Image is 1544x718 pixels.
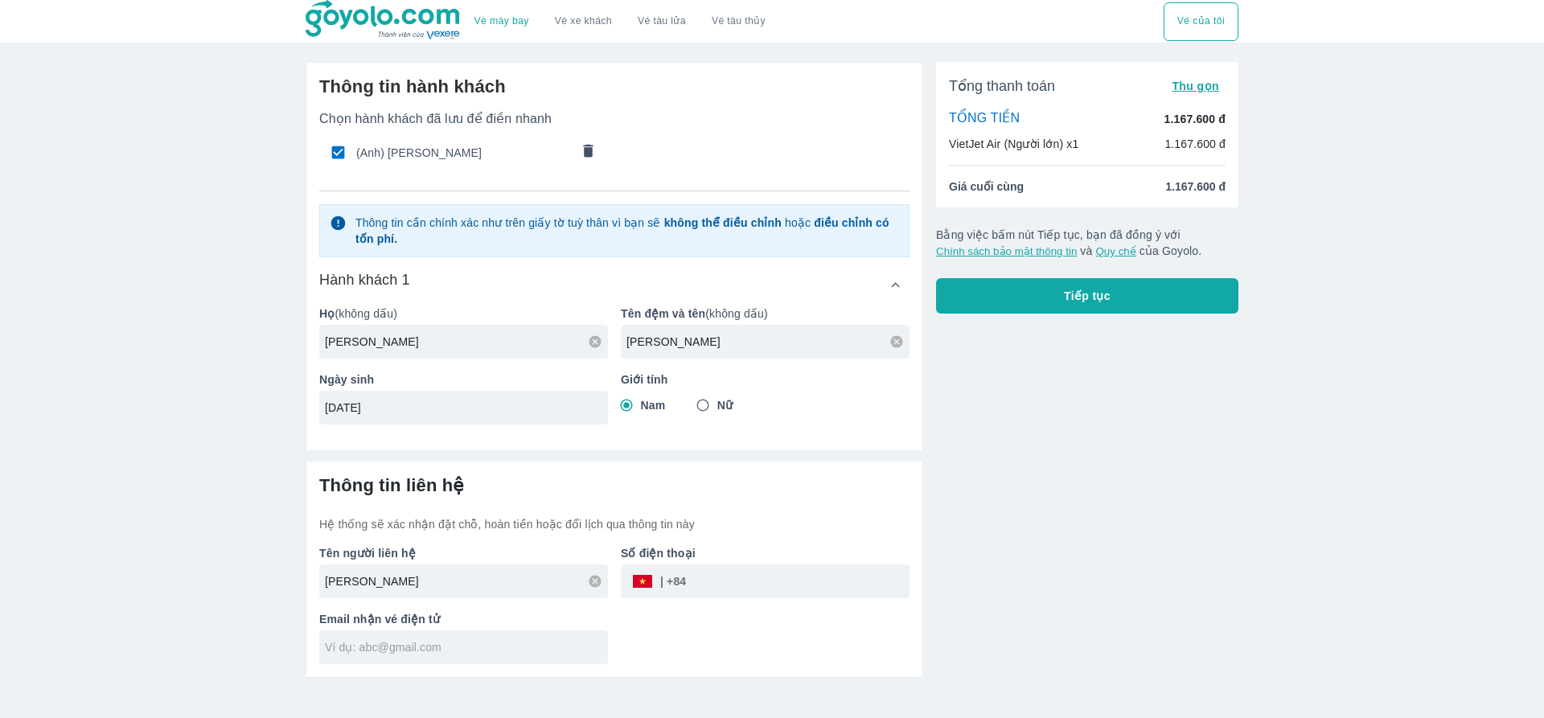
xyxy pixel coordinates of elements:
b: Tên người liên hệ [319,547,416,560]
span: Tổng thanh toán [949,76,1055,96]
button: Vé của tôi [1164,2,1238,41]
button: comments [572,136,606,170]
p: Thông tin cần chính xác như trên giấy tờ tuỳ thân vì bạn sẽ hoặc [355,215,899,247]
p: Ngày sinh [319,371,608,388]
b: Họ [319,307,335,320]
b: Email nhận vé điện tử [319,613,440,626]
p: Bằng việc bấm nút Tiếp tục, bạn đã đồng ý với và của Goyolo. [936,227,1238,259]
span: Tiếp tục [1064,288,1111,304]
input: Ví dụ: abc@gmail.com [325,639,608,655]
p: Hệ thống sẽ xác nhận đặt chỗ, hoàn tiền hoặc đổi lịch qua thông tin này [319,516,910,532]
p: (không dấu) [621,306,910,322]
input: Ví dụ: NGUYEN [325,334,608,350]
button: Quy chế [1095,245,1135,257]
span: Nam [641,397,666,413]
input: Ví dụ: VAN A [626,334,910,350]
span: 1.167.600 đ [1165,178,1226,195]
span: Giá cuối cùng [949,178,1024,195]
p: 1.167.600 đ [1164,111,1226,127]
b: Số điện thoại [621,547,696,560]
div: choose transportation mode [462,2,778,41]
span: (Anh) [PERSON_NAME] [356,145,570,161]
p: Giới tính [621,371,910,388]
a: Vé tàu lửa [625,2,699,41]
div: choose transportation mode [1164,2,1238,41]
p: Chọn hành khách đã lưu để điền nhanh [319,111,910,127]
h6: Thông tin liên hệ [319,474,910,497]
h6: Thông tin hành khách [319,76,910,98]
input: Ví dụ: NGUYEN VAN A [325,573,608,589]
a: Vé máy bay [474,15,529,27]
span: Thu gọn [1172,80,1219,92]
button: Thu gọn [1165,75,1226,97]
h6: Hành khách 1 [319,270,410,289]
p: (không dấu) [319,306,608,322]
p: TỔNG TIỀN [949,110,1020,128]
strong: không thể điều chỉnh [664,216,782,229]
p: VietJet Air (Người lớn) x1 [949,136,1078,152]
a: Vé xe khách [555,15,612,27]
button: Tiếp tục [936,278,1238,314]
b: Tên đệm và tên [621,307,705,320]
span: Nữ [717,397,733,413]
input: Ví dụ: 31/12/1990 [325,400,592,416]
button: Vé tàu thủy [699,2,778,41]
p: 1.167.600 đ [1164,136,1226,152]
button: Chính sách bảo mật thông tin [936,245,1077,257]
